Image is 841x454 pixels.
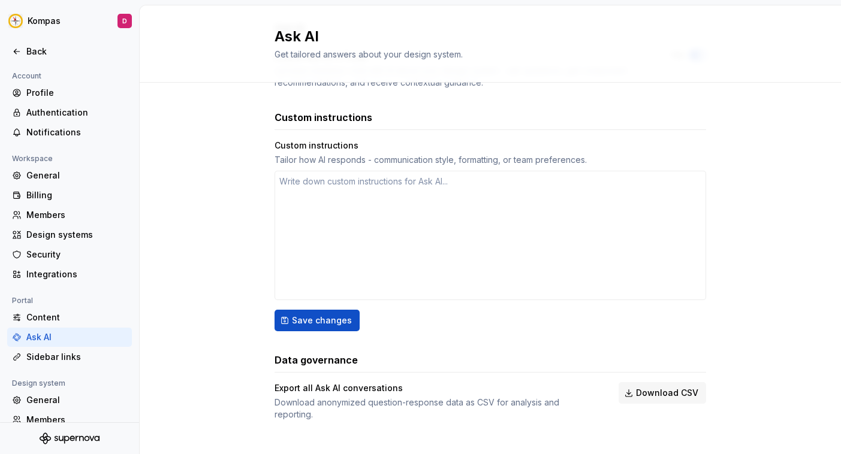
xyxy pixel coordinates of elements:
a: General [7,166,132,185]
div: Billing [26,189,127,201]
div: Export all Ask AI conversations [275,382,403,394]
span: Get tailored answers about your design system. [275,49,463,59]
div: General [26,394,127,406]
a: Sidebar links [7,347,132,367]
div: D [122,16,127,26]
div: Content [26,311,127,323]
svg: Supernova Logo [40,432,100,444]
a: Design systems [7,225,132,244]
div: Ask AI [26,331,127,343]
div: Portal [7,293,38,308]
div: Sidebar links [26,351,127,363]
span: Download CSV [636,387,698,399]
a: Members [7,410,132,429]
div: Account [7,69,46,83]
span: Save changes [292,314,352,326]
a: General [7,391,132,410]
div: Profile [26,87,127,99]
a: Members [7,205,132,225]
div: Back [26,46,127,57]
a: Content [7,308,132,327]
a: Notifications [7,123,132,142]
a: Profile [7,83,132,102]
div: Design systems [26,229,127,241]
div: Download anonymized question-response data as CSV for analysis and reporting. [275,397,597,420]
h3: Data governance [275,353,358,367]
div: Authentication [26,107,127,119]
h2: Ask AI [275,27,692,46]
div: Members [26,209,127,221]
a: Authentication [7,103,132,122]
div: Notifications [26,126,127,138]
img: 08074ee4-1ecd-486d-a7dc-923fcc0bed6c.png [8,14,23,28]
div: Kompas [28,15,61,27]
div: Custom instructions [275,140,358,152]
div: Security [26,249,127,261]
a: Security [7,245,132,264]
button: Download CSV [619,382,706,404]
button: Save changes [275,310,360,331]
h3: Custom instructions [275,110,372,125]
div: Members [26,414,127,426]
div: Integrations [26,268,127,280]
a: Back [7,42,132,61]
div: Design system [7,376,70,391]
a: Billing [7,186,132,205]
div: Workspace [7,152,58,166]
a: Ask AI [7,328,132,347]
button: KompasD [2,8,137,34]
div: Tailor how AI responds - communication style, formatting, or team preferences. [275,154,706,166]
a: Integrations [7,265,132,284]
div: General [26,170,127,181]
